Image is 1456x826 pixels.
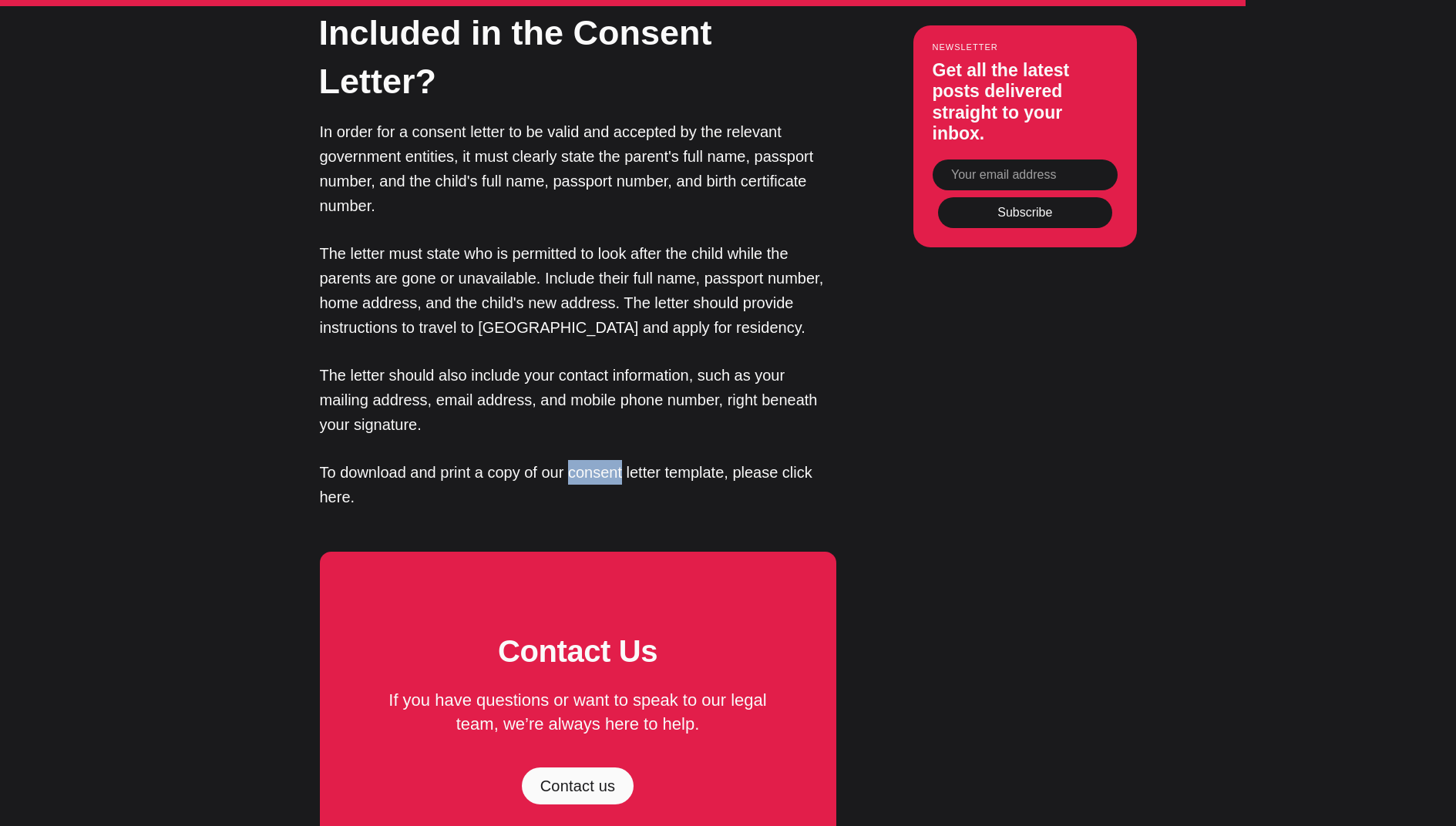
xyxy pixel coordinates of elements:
button: Subscribe [938,196,1112,227]
h3: Get all the latest posts delivered straight to your inbox. [933,59,1118,144]
span: Already a member? [206,148,319,166]
input: Your email address [933,159,1118,190]
span: Ikamet [262,66,312,81]
small: Newsletter [933,42,1118,51]
span: If you have questions or want to speak to our legal team, we’re always here to help. [388,690,772,734]
p: The letter must state who is permitted to look after the child while the parents are gone or unav... [320,241,836,340]
button: Sign in [322,149,365,165]
h1: Start the conversation [171,31,399,59]
p: The letter should also include your contact information, such as your mailing address, email addr... [320,363,836,437]
p: To download and print a copy of our consent letter template, please click here. [320,460,836,509]
a: Contact us [522,767,634,804]
p: In order for a consent letter to be valid and accepted by the relevant government entities, it mu... [320,119,836,218]
p: Become a member of to start commenting. [25,65,546,84]
button: Sign up now [234,106,336,139]
strong: Contact Us [498,634,657,668]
